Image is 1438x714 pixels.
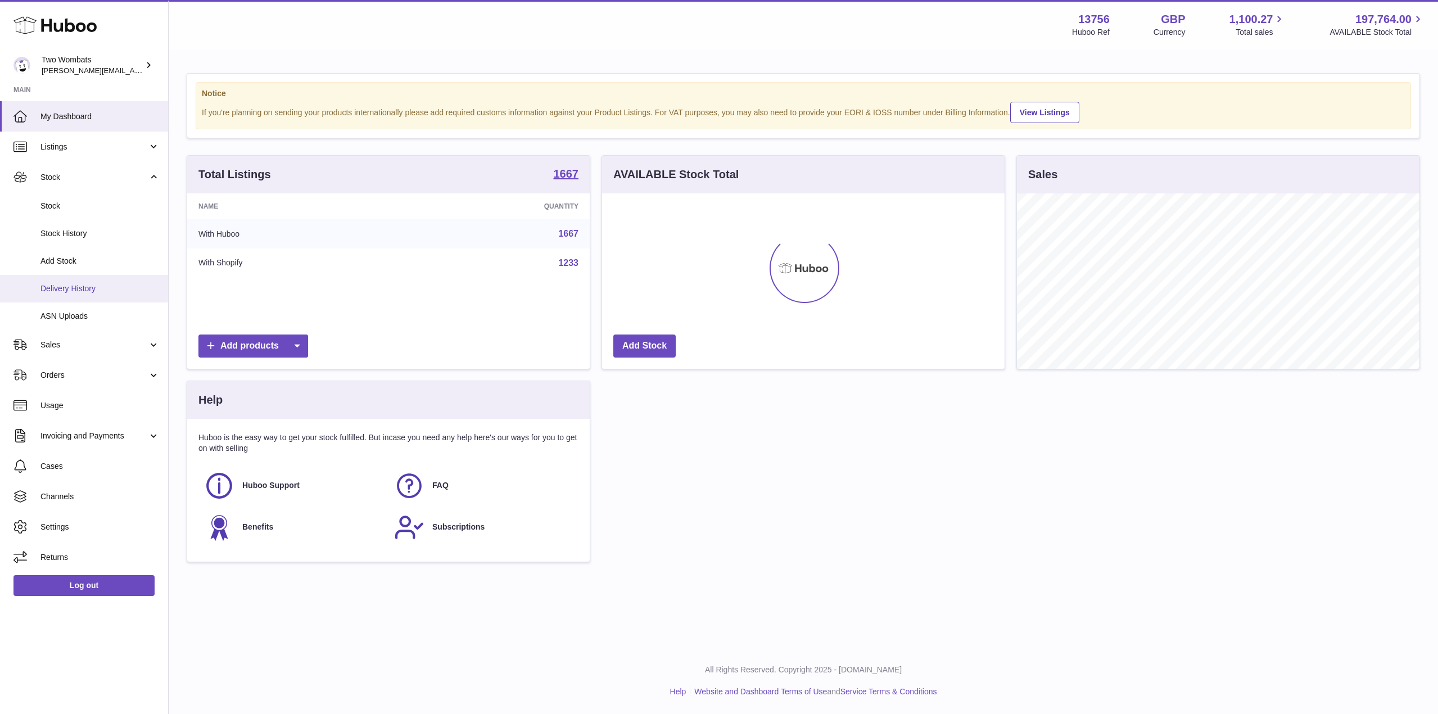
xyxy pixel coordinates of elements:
div: Currency [1154,27,1186,38]
h3: Help [198,392,223,408]
span: Total sales [1236,27,1286,38]
a: 1667 [558,229,578,238]
a: 1667 [554,168,579,182]
a: Service Terms & Conditions [840,687,937,696]
span: Stock History [40,228,160,239]
a: Subscriptions [394,512,573,543]
span: Stock [40,172,148,183]
h3: AVAILABLE Stock Total [613,167,739,182]
a: 1233 [558,258,578,268]
span: Sales [40,340,148,350]
span: Usage [40,400,160,411]
span: Delivery History [40,283,160,294]
span: Add Stock [40,256,160,266]
span: 197,764.00 [1355,12,1412,27]
span: Invoicing and Payments [40,431,148,441]
div: If you're planning on sending your products internationally please add required customs informati... [202,100,1405,123]
span: Huboo Support [242,480,300,491]
a: 1,100.27 Total sales [1229,12,1286,38]
strong: GBP [1161,12,1185,27]
span: Settings [40,522,160,532]
td: With Huboo [187,219,404,248]
a: Add Stock [613,335,676,358]
span: 1,100.27 [1229,12,1273,27]
span: AVAILABLE Stock Total [1330,27,1425,38]
span: Stock [40,201,160,211]
a: 197,764.00 AVAILABLE Stock Total [1330,12,1425,38]
th: Quantity [404,193,590,219]
a: FAQ [394,471,573,501]
a: Help [670,687,686,696]
span: Channels [40,491,160,502]
span: [PERSON_NAME][EMAIL_ADDRESS][PERSON_NAME][DOMAIN_NAME] [42,66,286,75]
span: Listings [40,142,148,152]
div: Two Wombats [42,55,143,76]
strong: 1667 [554,168,579,179]
span: My Dashboard [40,111,160,122]
p: Huboo is the easy way to get your stock fulfilled. But incase you need any help here's our ways f... [198,432,578,454]
span: Orders [40,370,148,381]
a: Website and Dashboard Terms of Use [694,687,827,696]
th: Name [187,193,404,219]
img: philip.carroll@twowombats.com [13,57,30,74]
a: View Listings [1010,102,1079,123]
span: Returns [40,552,160,563]
span: Benefits [242,522,273,532]
a: Benefits [204,512,383,543]
a: Add products [198,335,308,358]
span: FAQ [432,480,449,491]
span: Cases [40,461,160,472]
li: and [690,686,937,697]
td: With Shopify [187,248,404,278]
h3: Total Listings [198,167,271,182]
p: All Rights Reserved. Copyright 2025 - [DOMAIN_NAME] [178,665,1429,675]
span: ASN Uploads [40,311,160,322]
span: Subscriptions [432,522,485,532]
strong: 13756 [1078,12,1110,27]
strong: Notice [202,88,1405,99]
div: Huboo Ref [1072,27,1110,38]
a: Log out [13,575,155,595]
a: Huboo Support [204,471,383,501]
h3: Sales [1028,167,1057,182]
